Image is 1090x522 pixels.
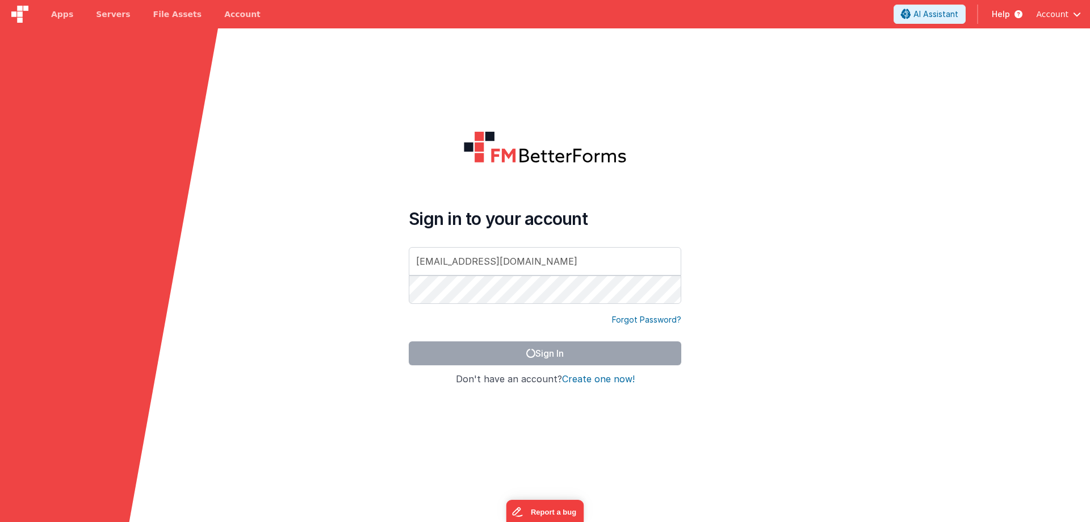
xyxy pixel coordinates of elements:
[913,9,958,20] span: AI Assistant
[96,9,130,20] span: Servers
[992,9,1010,20] span: Help
[409,247,681,275] input: Email Address
[409,208,681,229] h4: Sign in to your account
[1036,9,1081,20] button: Account
[51,9,73,20] span: Apps
[562,374,635,385] button: Create one now!
[409,341,681,365] button: Sign In
[409,374,681,385] h4: Don't have an account?
[153,9,202,20] span: File Assets
[612,314,681,325] a: Forgot Password?
[1036,9,1068,20] span: Account
[894,5,966,24] button: AI Assistant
